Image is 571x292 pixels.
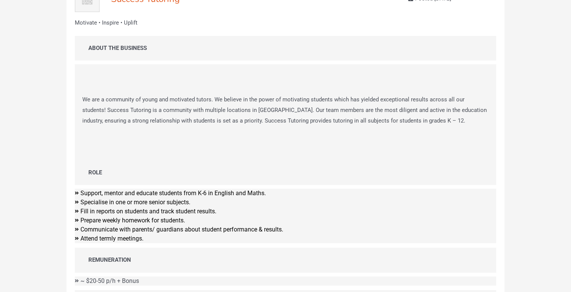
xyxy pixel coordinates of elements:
[75,207,496,216] li: Fill in reports on students and track student results.
[75,189,496,198] li: Support, mentor and educate students from K-6 in English and Maths.
[75,225,496,234] li: Communicate with parents/ guardians about student performance & results.
[88,169,102,176] strong: ROLE
[441,207,571,292] iframe: Chat Widget
[75,234,496,243] li: Attend termly meetings.
[75,87,496,134] p: We are a community of young and motivated tutors. We believe in the power of motivating students ...
[75,276,496,286] li: ~ $20-50 p/h + Bonus
[88,256,131,263] strong: REMUNERATION
[75,198,496,207] li: Specialise in one or more senior subjects.
[88,45,147,51] strong: ABOUT THE BUSINESS
[75,216,496,225] li: Prepare weekly homework for students.
[75,18,496,28] p: Motivate • Inspire • Uplift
